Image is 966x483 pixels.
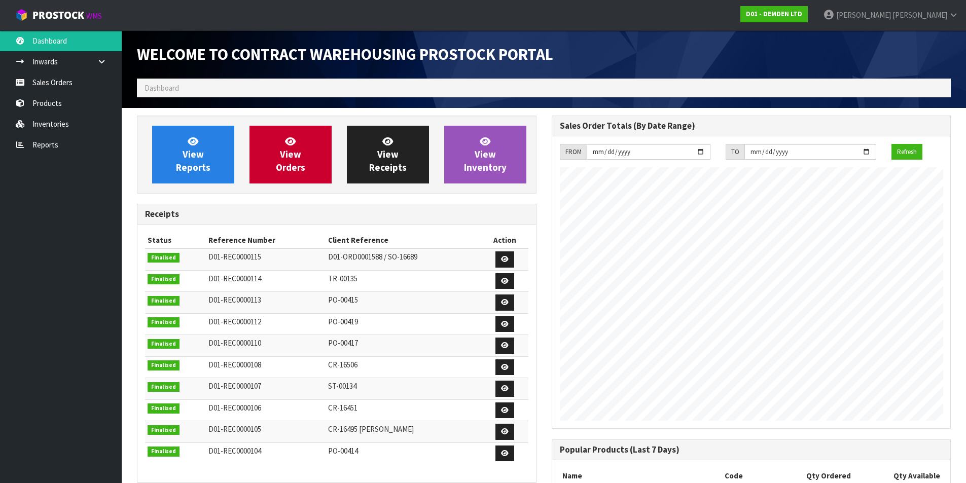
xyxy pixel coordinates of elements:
span: ST-00134 [328,381,356,391]
span: Finalised [148,317,180,327]
span: Finalised [148,425,180,435]
span: [PERSON_NAME] [836,10,891,20]
span: Dashboard [145,83,179,93]
span: PO-00417 [328,338,358,348]
th: Status [145,232,206,248]
th: Action [482,232,528,248]
span: CR-16451 [328,403,357,413]
span: Finalised [148,403,180,414]
a: ViewInventory [444,126,526,183]
strong: D01 - DEMDEN LTD [746,10,802,18]
h3: Popular Products (Last 7 Days) [560,445,943,455]
span: Finalised [148,253,180,263]
small: WMS [86,11,102,21]
span: D01-ORD0001588 / SO-16689 [328,252,417,262]
span: Welcome to Contract Warehousing ProStock Portal [137,44,553,64]
th: Client Reference [326,232,482,248]
span: View Reports [176,135,210,173]
span: PO-00415 [328,295,358,305]
span: View Orders [276,135,305,173]
span: D01-REC0000104 [208,446,261,456]
span: CR-16495 [PERSON_NAME] [328,424,414,434]
span: D01-REC0000112 [208,317,261,326]
a: ViewOrders [249,126,332,183]
a: ViewReports [152,126,234,183]
span: View Inventory [464,135,507,173]
span: Finalised [148,447,180,457]
img: cube-alt.png [15,9,28,21]
span: Finalised [148,360,180,370]
th: Reference Number [206,232,326,248]
h3: Receipts [145,209,528,219]
span: D01-REC0000106 [208,403,261,413]
span: PO-00414 [328,446,358,456]
span: ProStock [32,9,84,22]
div: TO [726,144,744,160]
span: Finalised [148,296,180,306]
button: Refresh [891,144,922,160]
span: D01-REC0000108 [208,360,261,369]
span: Finalised [148,274,180,284]
span: D01-REC0000110 [208,338,261,348]
a: ViewReceipts [347,126,429,183]
span: Finalised [148,339,180,349]
span: D01-REC0000113 [208,295,261,305]
span: CR-16506 [328,360,357,369]
span: PO-00419 [328,317,358,326]
span: D01-REC0000107 [208,381,261,391]
span: TR-00135 [328,274,357,283]
span: [PERSON_NAME] [892,10,947,20]
span: D01-REC0000105 [208,424,261,434]
span: View Receipts [369,135,407,173]
div: FROM [560,144,587,160]
span: D01-REC0000115 [208,252,261,262]
h3: Sales Order Totals (By Date Range) [560,121,943,131]
span: D01-REC0000114 [208,274,261,283]
span: Finalised [148,382,180,392]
